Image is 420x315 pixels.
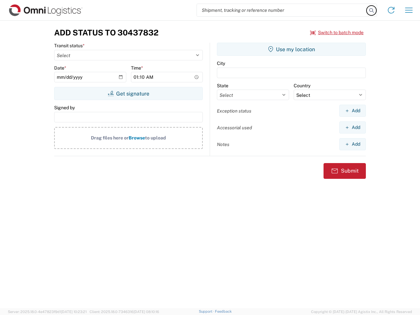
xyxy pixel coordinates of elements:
[54,105,75,111] label: Signed by
[339,138,366,150] button: Add
[129,135,145,140] span: Browse
[217,108,251,114] label: Exception status
[145,135,166,140] span: to upload
[8,310,87,314] span: Server: 2025.18.0-4e47823f9d1
[217,43,366,56] button: Use my location
[215,309,232,313] a: Feedback
[294,83,310,89] label: Country
[54,87,203,100] button: Get signature
[90,310,159,314] span: Client: 2025.18.0-7346316
[61,310,87,314] span: [DATE] 10:23:21
[134,310,159,314] span: [DATE] 08:10:16
[339,105,366,117] button: Add
[324,163,366,179] button: Submit
[199,309,215,313] a: Support
[131,65,143,71] label: Time
[54,65,66,71] label: Date
[310,27,364,38] button: Switch to batch mode
[339,121,366,134] button: Add
[54,28,158,37] h3: Add Status to 30437832
[311,309,412,315] span: Copyright © [DATE]-[DATE] Agistix Inc., All Rights Reserved
[217,141,229,147] label: Notes
[197,4,367,16] input: Shipment, tracking or reference number
[54,43,85,49] label: Transit status
[91,135,129,140] span: Drag files here or
[217,83,228,89] label: State
[217,125,252,131] label: Accessorial used
[217,60,225,66] label: City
